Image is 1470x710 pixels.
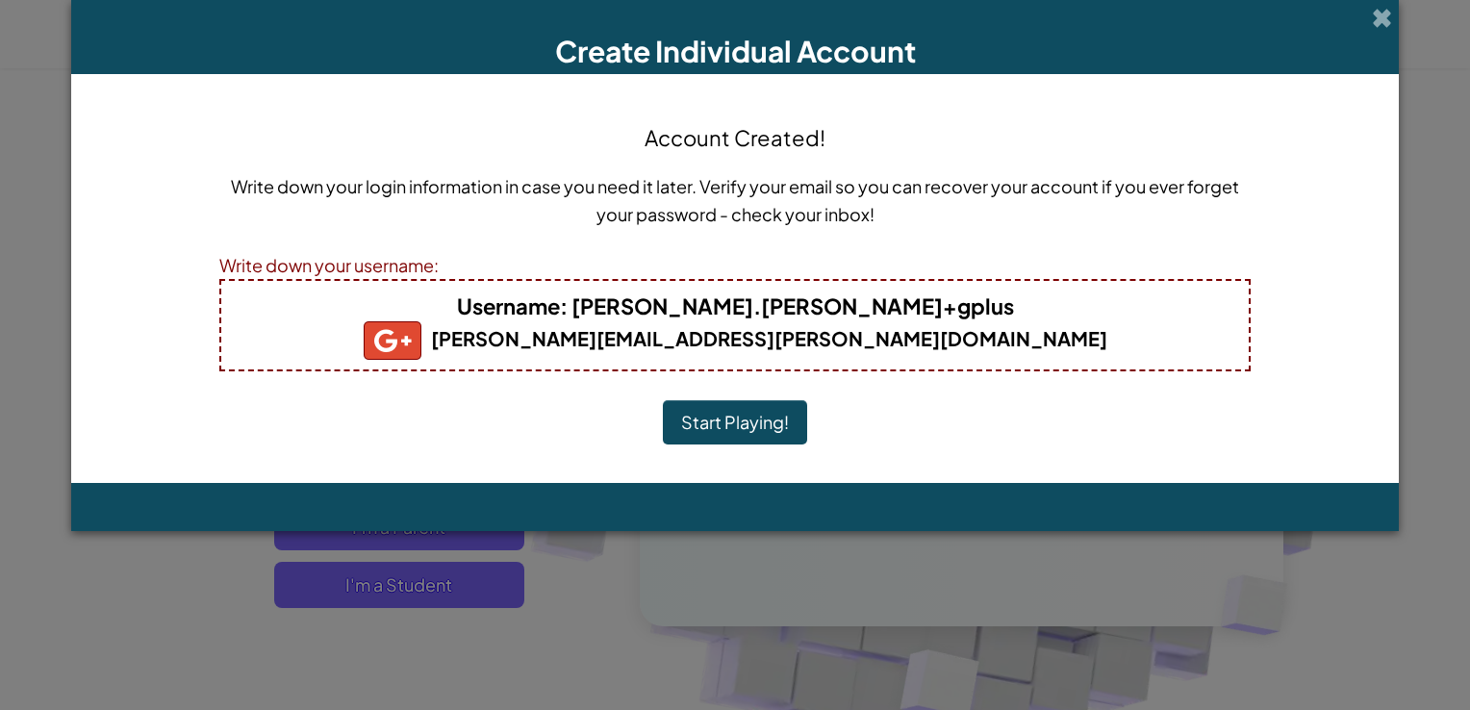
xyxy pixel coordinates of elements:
[364,321,421,360] img: gplus_small.png
[457,292,560,319] span: Username
[219,172,1251,228] p: Write down your login information in case you need it later. Verify your email so you can recover...
[663,400,807,444] button: Start Playing!
[457,292,1014,319] b: : [PERSON_NAME].[PERSON_NAME]+gplus
[645,122,825,153] h4: Account Created!
[219,251,1251,279] div: Write down your username:
[555,33,916,69] span: Create Individual Account
[364,326,1107,350] b: [PERSON_NAME][EMAIL_ADDRESS][PERSON_NAME][DOMAIN_NAME]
